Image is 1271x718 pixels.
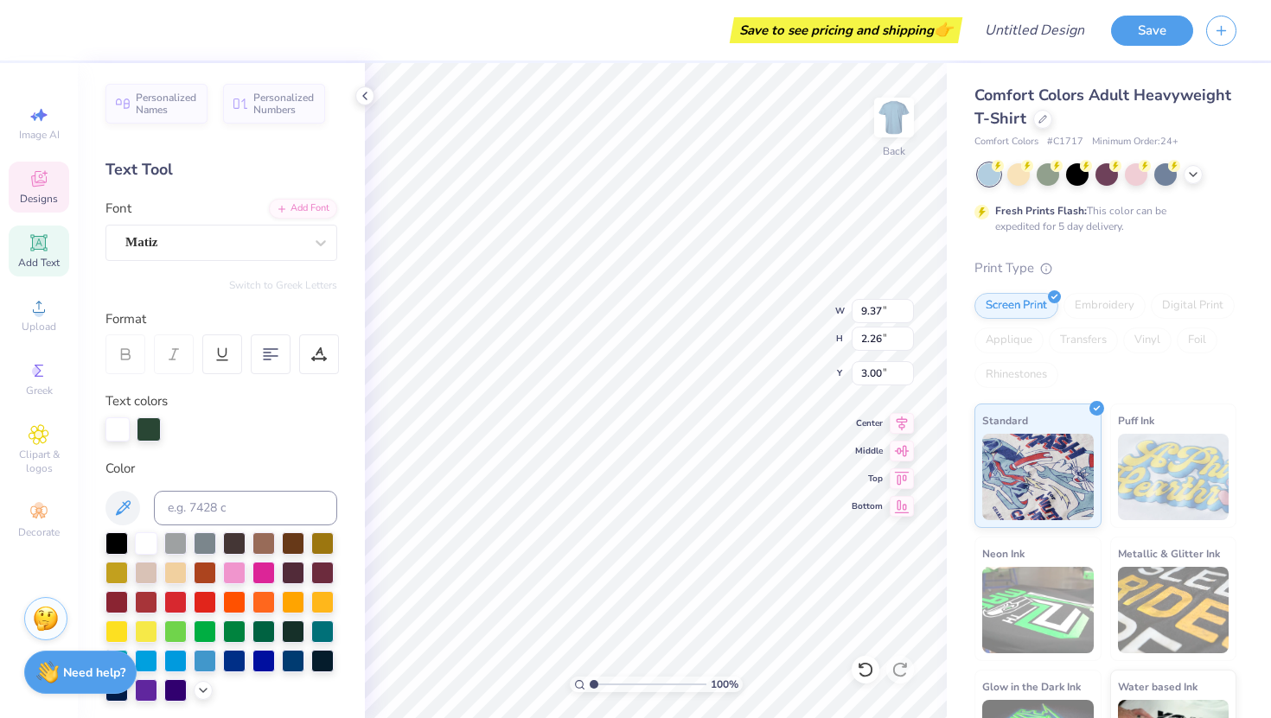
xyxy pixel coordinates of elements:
strong: Fresh Prints Flash: [995,204,1087,218]
span: # C1717 [1047,135,1083,149]
span: Minimum Order: 24 + [1092,135,1178,149]
div: Transfers [1049,327,1118,353]
span: Metallic & Glitter Ink [1118,544,1220,562]
label: Font [105,199,131,219]
img: Standard [982,434,1094,520]
span: Neon Ink [982,544,1025,562]
img: Back [877,100,911,135]
span: Image AI [19,128,60,142]
div: Color [105,459,337,479]
img: Puff Ink [1118,434,1229,520]
span: Comfort Colors Adult Heavyweight T-Shirt [974,85,1231,129]
span: Designs [20,192,58,206]
input: e.g. 7428 c [154,491,337,525]
span: 100 % [711,677,738,692]
div: Digital Print [1151,293,1235,319]
div: Add Font [269,199,337,219]
div: Format [105,309,339,329]
span: Middle [852,445,883,457]
div: Applique [974,327,1044,353]
div: Print Type [974,258,1236,278]
span: Glow in the Dark Ink [982,677,1081,696]
span: Center [852,417,883,429]
span: Personalized Names [136,92,197,116]
span: Water based Ink [1118,677,1198,696]
span: Top [852,473,883,485]
span: Decorate [18,525,60,539]
input: Untitled Design [971,13,1098,48]
span: Upload [22,320,56,334]
button: Save [1111,16,1193,46]
div: Back [883,143,905,159]
img: Neon Ink [982,567,1094,653]
div: Text Tool [105,158,337,181]
div: Save to see pricing and shipping [734,17,958,43]
button: Switch to Greek Letters [229,278,337,292]
span: Comfort Colors [974,135,1038,149]
span: 👉 [934,19,953,40]
div: Screen Print [974,293,1058,319]
div: Foil [1177,327,1217,353]
span: Puff Ink [1118,411,1154,429]
span: Clipart & logos [9,448,69,475]
span: Standard [982,411,1028,429]
div: This color can be expedited for 5 day delivery. [995,203,1208,234]
span: Bottom [852,500,883,512]
label: Text colors [105,391,168,411]
div: Rhinestones [974,362,1058,388]
div: Embroidery [1063,293,1146,319]
span: Greek [26,384,53,397]
strong: Need help? [63,664,125,681]
div: Vinyl [1123,327,1172,353]
span: Personalized Numbers [253,92,315,116]
img: Metallic & Glitter Ink [1118,567,1229,653]
span: Add Text [18,256,60,270]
